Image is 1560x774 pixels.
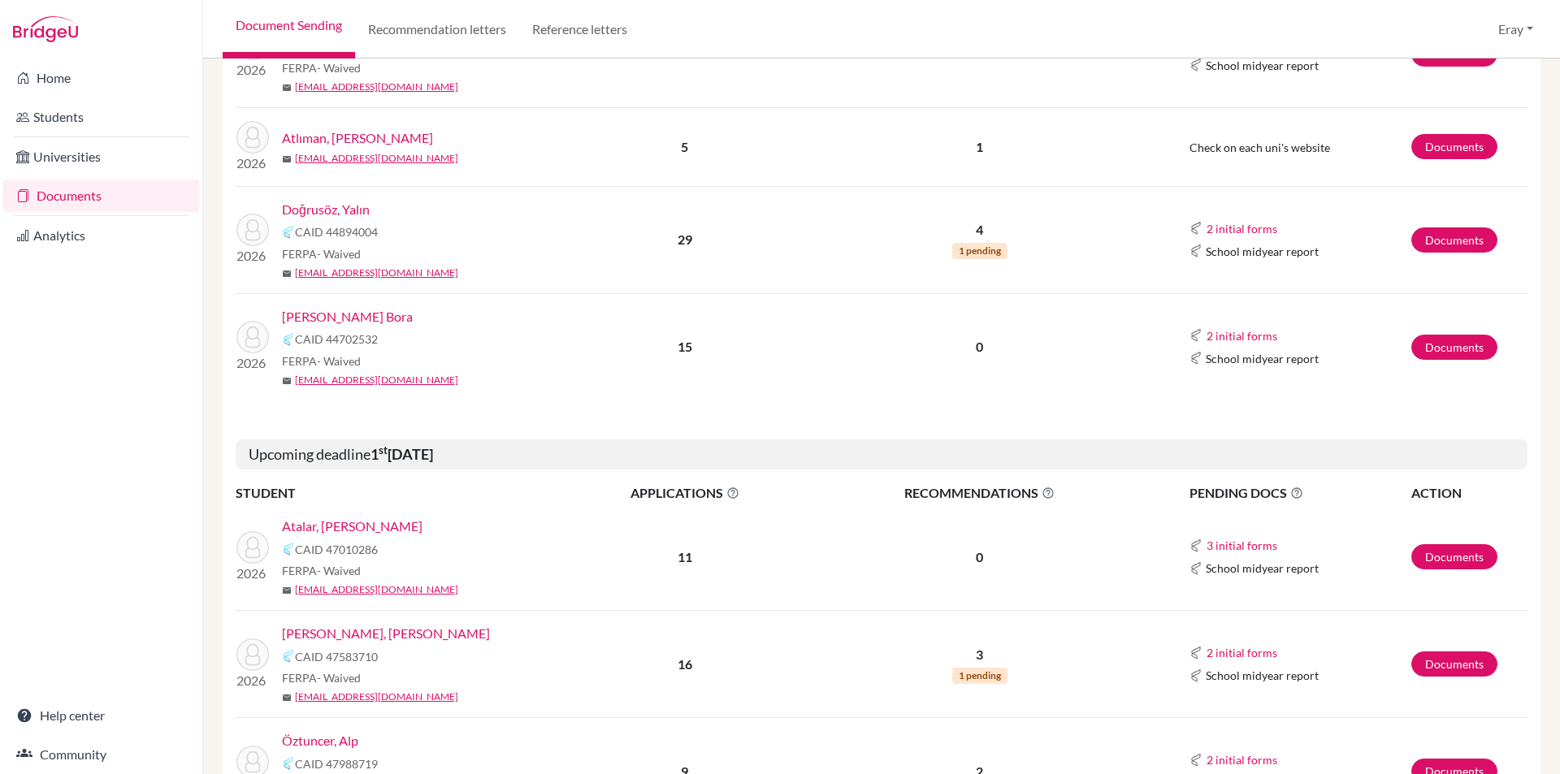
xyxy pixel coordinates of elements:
a: Home [3,62,199,94]
th: STUDENT [236,482,561,504]
p: 2026 [236,60,269,80]
span: FERPA [282,245,361,262]
th: ACTION [1410,482,1527,504]
img: Bridge-U [13,16,78,42]
span: CAID 47988719 [295,755,378,772]
a: Atalar, [PERSON_NAME] [282,517,422,536]
button: 2 initial forms [1206,750,1278,769]
span: CAID 44894004 [295,223,378,240]
a: Documents [1411,651,1497,677]
b: 16 [678,656,692,672]
span: mail [282,269,292,279]
a: Help center [3,699,199,732]
span: PENDING DOCS [1189,483,1410,503]
a: [EMAIL_ADDRESS][DOMAIN_NAME] [295,266,458,280]
p: 2026 [236,671,269,690]
img: Common App logo [1189,539,1202,552]
span: FERPA [282,352,361,370]
img: Common App logo [282,226,295,239]
span: CAID 47010286 [295,541,378,558]
span: FERPA [282,562,361,579]
p: 2026 [236,246,269,266]
span: Check on each uni's website [1189,141,1330,154]
img: Common App logo [282,333,295,346]
a: Universities [3,141,199,173]
span: 1 pending [952,243,1007,259]
a: [EMAIL_ADDRESS][DOMAIN_NAME] [295,373,458,387]
b: 1 [DATE] [370,445,433,463]
h5: Upcoming deadline [236,439,1527,470]
span: CAID 44702532 [295,331,378,348]
sup: st [379,443,388,456]
a: [EMAIL_ADDRESS][DOMAIN_NAME] [295,151,458,166]
span: - Waived [317,354,361,368]
a: Documents [1411,227,1497,253]
img: Common App logo [1189,352,1202,365]
p: 1 [810,137,1150,157]
span: - Waived [317,247,361,261]
img: Doğrusöz, Yalın [236,214,269,246]
img: Common App logo [1189,222,1202,235]
span: School midyear report [1206,243,1319,260]
p: 4 [810,220,1150,240]
img: Çeltikçioğlu, Ece Chloe [236,638,269,671]
img: Common App logo [282,543,295,556]
a: [PERSON_NAME] Bora [282,307,413,326]
p: 2026 [236,154,269,173]
img: Common App logo [1189,562,1202,575]
span: School midyear report [1206,560,1319,577]
button: Eray [1491,14,1540,45]
img: Common App logo [1189,58,1202,71]
img: Common App logo [1189,329,1202,342]
a: Öztuncer, Alp [282,731,358,750]
p: 0 [810,337,1150,357]
img: Common App logo [1189,244,1202,257]
b: 29 [678,231,692,247]
span: mail [282,586,292,595]
a: Community [3,738,199,771]
button: 2 initial forms [1206,643,1278,662]
img: Common App logo [282,650,295,663]
img: Common App logo [1189,754,1202,767]
img: Common App logo [1189,646,1202,659]
a: Atlıman, [PERSON_NAME] [282,128,433,148]
button: 2 initial forms [1206,219,1278,238]
img: Atlıman, Berk [236,121,269,154]
a: [EMAIL_ADDRESS][DOMAIN_NAME] [295,582,458,597]
button: 2 initial forms [1206,326,1278,345]
a: Documents [1411,544,1497,569]
p: 2026 [236,353,269,373]
span: 1 pending [952,668,1007,684]
span: - Waived [317,671,361,685]
a: Documents [3,179,199,212]
a: Analytics [3,219,199,252]
a: Students [3,101,199,133]
span: CAID 47583710 [295,648,378,665]
span: RECOMMENDATIONS [810,483,1150,503]
span: mail [282,693,292,703]
b: 15 [678,339,692,354]
a: Doğrusöz, Yalın [282,200,370,219]
button: 3 initial forms [1206,536,1278,555]
span: School midyear report [1206,667,1319,684]
p: 0 [810,547,1150,567]
span: mail [282,83,292,93]
span: School midyear report [1206,57,1319,74]
span: mail [282,376,292,386]
img: Duman, Mert Bora [236,321,269,353]
span: APPLICATIONS [561,483,808,503]
span: School midyear report [1206,350,1319,367]
span: - Waived [317,564,361,577]
a: [EMAIL_ADDRESS][DOMAIN_NAME] [295,80,458,94]
a: [PERSON_NAME], [PERSON_NAME] [282,624,490,643]
b: 5 [681,139,688,154]
a: [EMAIL_ADDRESS][DOMAIN_NAME] [295,690,458,704]
img: Common App logo [282,757,295,770]
p: 2026 [236,564,269,583]
b: 11 [678,549,692,564]
a: Documents [1411,134,1497,159]
span: - Waived [317,61,361,75]
img: Common App logo [1189,669,1202,682]
span: FERPA [282,669,361,686]
a: Documents [1411,335,1497,360]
